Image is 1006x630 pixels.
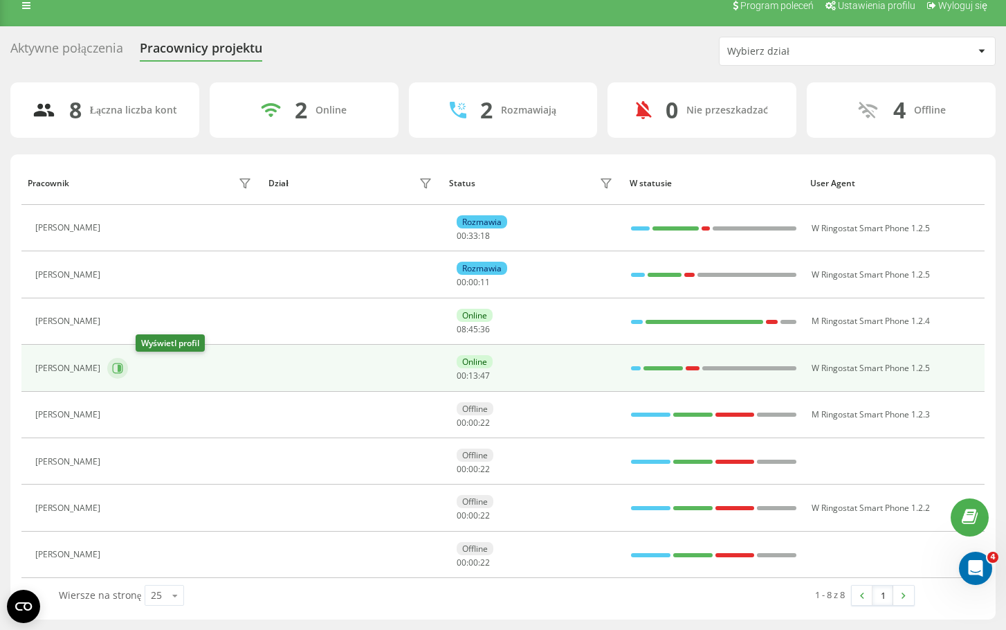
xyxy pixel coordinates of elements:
[812,362,930,374] span: W Ringostat Smart Phone 1.2.5
[468,323,478,335] span: 45
[630,179,797,188] div: W statusie
[35,503,104,513] div: [PERSON_NAME]
[457,542,493,555] div: Offline
[480,370,490,381] span: 47
[812,408,930,420] span: M Ringostat Smart Phone 1.2.3
[468,370,478,381] span: 13
[686,105,768,116] div: Nie przeszkadzać
[457,278,490,287] div: : :
[457,325,490,334] div: : :
[151,588,162,602] div: 25
[59,588,141,602] span: Wiersze na stronę
[28,179,69,188] div: Pracownik
[315,105,347,116] div: Online
[457,463,466,475] span: 00
[69,97,82,123] div: 8
[457,371,490,381] div: : :
[457,355,493,368] div: Online
[457,510,466,521] span: 00
[7,590,40,623] button: Open CMP widget
[35,363,104,373] div: [PERSON_NAME]
[136,334,205,352] div: Wyświetl profil
[480,510,490,521] span: 22
[666,97,678,123] div: 0
[35,316,104,326] div: [PERSON_NAME]
[468,417,478,429] span: 00
[815,588,845,602] div: 1 - 8 z 8
[893,97,906,123] div: 4
[295,97,307,123] div: 2
[90,105,177,116] div: Łączna liczba kont
[35,410,104,420] div: [PERSON_NAME]
[480,463,490,475] span: 22
[457,558,490,568] div: : :
[480,230,490,242] span: 18
[35,550,104,559] div: [PERSON_NAME]
[501,105,556,116] div: Rozmawiają
[468,230,478,242] span: 33
[914,105,946,116] div: Offline
[457,418,490,428] div: : :
[959,552,992,585] iframe: Intercom live chat
[468,510,478,521] span: 00
[35,270,104,280] div: [PERSON_NAME]
[268,179,288,188] div: Dział
[35,457,104,467] div: [PERSON_NAME]
[812,269,930,280] span: W Ringostat Smart Phone 1.2.5
[457,323,466,335] span: 08
[457,231,490,241] div: : :
[480,276,490,288] span: 11
[457,262,507,275] div: Rozmawia
[457,309,493,322] div: Online
[457,557,466,568] span: 00
[10,41,123,62] div: Aktywne połączenia
[457,370,466,381] span: 00
[468,276,478,288] span: 00
[457,417,466,429] span: 00
[987,552,998,563] span: 4
[35,223,104,233] div: [PERSON_NAME]
[468,463,478,475] span: 00
[480,417,490,429] span: 22
[140,41,262,62] div: Pracownicy projektu
[457,215,507,228] div: Rozmawia
[457,465,490,474] div: : :
[812,502,930,514] span: W Ringostat Smart Phone 1.2.2
[457,402,493,415] div: Offline
[812,222,930,234] span: W Ringostat Smart Phone 1.2.5
[480,557,490,568] span: 22
[457,511,490,521] div: : :
[468,557,478,568] span: 00
[810,179,978,188] div: User Agent
[480,97,493,123] div: 2
[457,495,493,508] div: Offline
[812,315,930,327] span: M Ringostat Smart Phone 1.2.4
[457,276,466,288] span: 00
[480,323,490,335] span: 36
[872,586,893,605] a: 1
[457,449,493,462] div: Offline
[457,230,466,242] span: 00
[449,179,475,188] div: Status
[727,46,893,57] div: Wybierz dział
